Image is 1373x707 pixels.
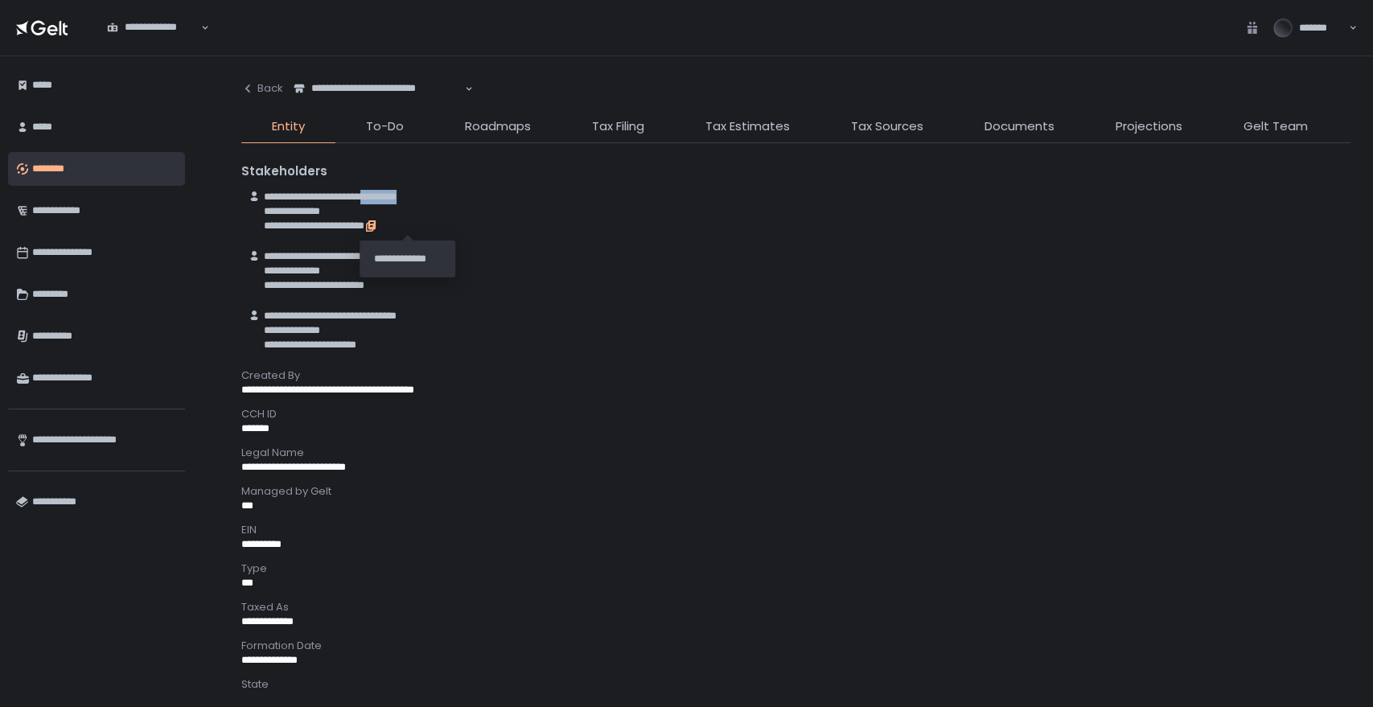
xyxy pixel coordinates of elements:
div: CCH ID [241,407,1350,421]
div: State [241,677,1350,692]
span: Tax Sources [851,117,923,136]
span: Documents [985,117,1054,136]
div: Taxed As [241,600,1350,615]
div: Stakeholders [241,162,1350,181]
input: Search for option [107,35,199,51]
div: Formation Date [241,639,1350,653]
span: Gelt Team [1244,117,1308,136]
input: Search for option [294,96,463,112]
span: Tax Estimates [705,117,790,136]
span: To-Do [366,117,404,136]
span: Projections [1116,117,1182,136]
div: Managed by Gelt [241,484,1350,499]
div: Back [241,81,283,96]
span: Entity [272,117,305,136]
button: Back [241,72,283,105]
div: Created By [241,368,1350,383]
div: Search for option [97,11,209,45]
div: EIN [241,523,1350,537]
span: Tax Filing [592,117,644,136]
div: Type [241,561,1350,576]
div: Legal Name [241,446,1350,460]
span: Roadmaps [465,117,531,136]
div: Search for option [283,72,473,106]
